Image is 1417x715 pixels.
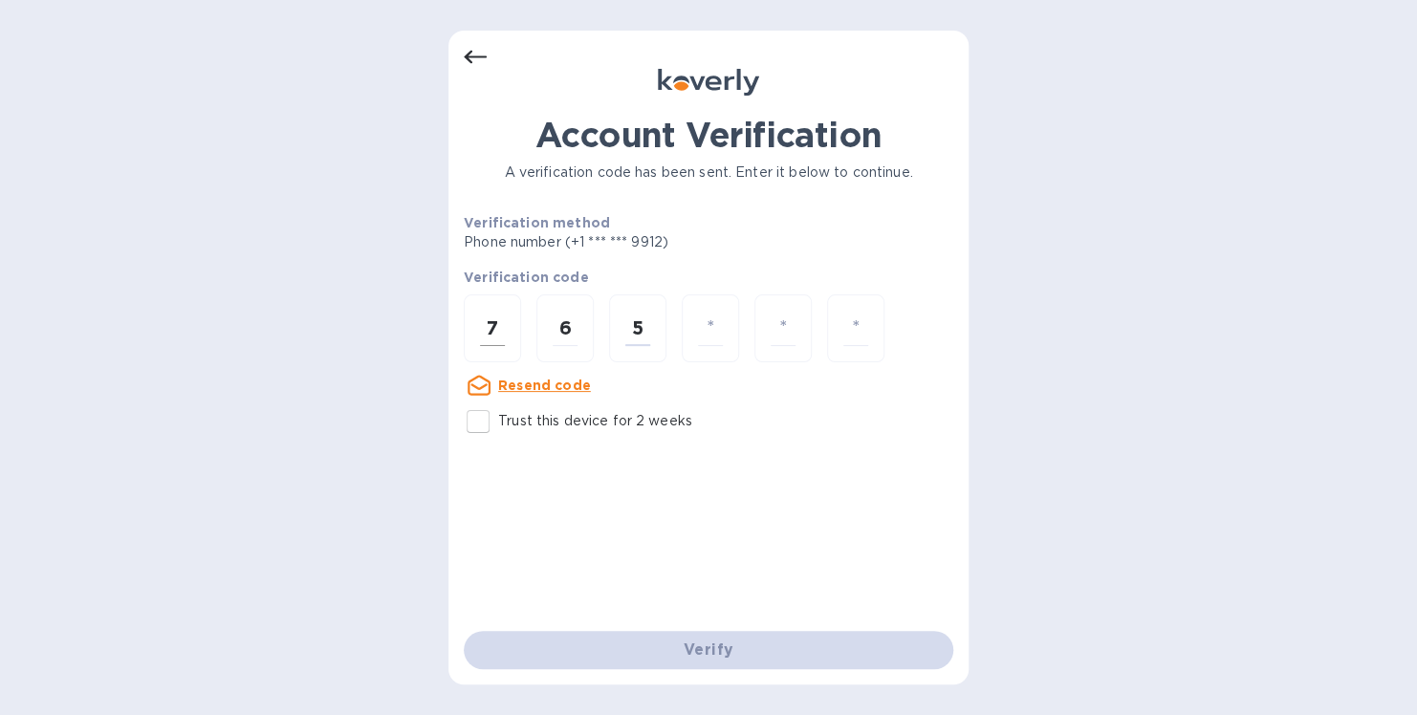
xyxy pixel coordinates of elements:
p: Trust this device for 2 weeks [498,411,692,431]
p: Verification code [464,268,953,287]
b: Verification method [464,215,610,230]
p: Phone number (+1 *** *** 9912) [464,232,815,252]
p: A verification code has been sent. Enter it below to continue. [464,162,953,183]
u: Resend code [498,378,591,393]
h1: Account Verification [464,115,953,155]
